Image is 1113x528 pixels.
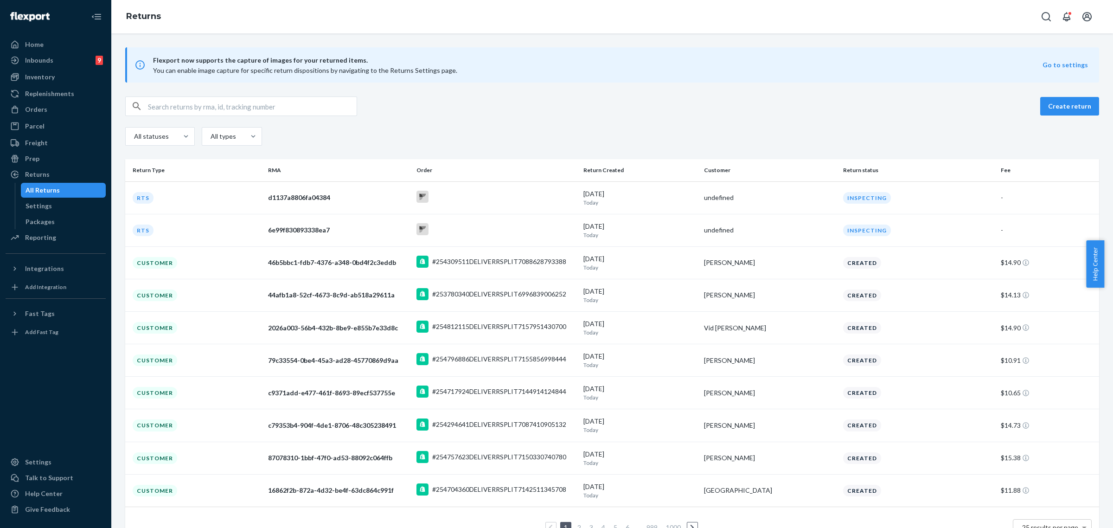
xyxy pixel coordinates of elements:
[96,56,103,65] div: 9
[843,225,891,236] div: Inspecting
[268,356,409,365] div: 79c33554-0be4-45a3-ad28-45770869d9aa
[583,328,697,336] p: Today
[843,485,881,496] div: Created
[133,452,177,464] div: Customer
[432,290,566,299] div: #253780340DELIVERRSPLIT6996839006252
[704,356,836,365] div: [PERSON_NAME]
[583,254,697,271] div: [DATE]
[700,159,839,181] th: Customer
[997,312,1099,344] td: $14.90
[133,290,177,301] div: Customer
[6,53,106,68] a: Inbounds9
[6,325,106,340] a: Add Fast Tag
[133,485,177,496] div: Customer
[583,296,697,304] p: Today
[25,283,66,291] div: Add Integration
[25,105,47,114] div: Orders
[268,290,409,300] div: 44afb1a8-52cf-4673-8c9d-ab518a29611a
[87,7,106,26] button: Close Navigation
[704,486,836,495] div: [GEOGRAPHIC_DATA]
[6,135,106,150] a: Freight
[997,474,1099,507] td: $11.88
[432,387,566,396] div: #254717924DELIVERRSPLIT7144914124844
[432,322,566,331] div: #254812115DELIVERRSPLIT7157951430700
[1086,240,1104,288] button: Help Center
[1043,60,1088,70] button: Go to settings
[583,231,697,239] p: Today
[704,388,836,398] div: [PERSON_NAME]
[583,361,697,369] p: Today
[25,56,53,65] div: Inbounds
[211,132,235,141] div: All types
[6,261,106,276] button: Integrations
[25,328,58,336] div: Add Fast Tag
[25,89,74,98] div: Replenishments
[25,154,39,163] div: Prep
[153,66,457,74] span: You can enable image capture for specific return dispositions by navigating to the Returns Settin...
[583,352,697,369] div: [DATE]
[148,97,357,116] input: Search returns by rma, id, tracking number
[133,354,177,366] div: Customer
[843,419,881,431] div: Created
[153,55,1043,66] span: Flexport now supports the capture of images for your returned items.
[997,377,1099,409] td: $10.65
[268,388,409,398] div: c9371add-e477-461f-8693-89ecf537755e
[119,3,168,30] ol: breadcrumbs
[843,257,881,269] div: Created
[432,485,566,494] div: #254704360DELIVERRSPLIT7142511345708
[133,387,177,399] div: Customer
[704,290,836,300] div: [PERSON_NAME]
[583,393,697,401] p: Today
[583,450,697,467] div: [DATE]
[133,257,177,269] div: Customer
[1001,193,1092,202] div: -
[1057,7,1076,26] button: Open notifications
[580,159,700,181] th: Return Created
[432,257,566,266] div: #254309511DELIVERRSPLIT7088628793388
[1037,7,1055,26] button: Open Search Box
[6,151,106,166] a: Prep
[268,453,409,463] div: 87078310-1bbf-47f0-ad53-88092c064ffb
[268,421,409,430] div: c79353b4-904f-4de1-8706-48c305238491
[432,354,566,364] div: #254796886DELIVERRSPLIT7155856998444
[997,279,1099,311] td: $14.13
[997,246,1099,279] td: $14.90
[268,193,409,202] div: d1137a8806fa04384
[6,102,106,117] a: Orders
[25,489,63,498] div: Help Center
[21,214,106,229] a: Packages
[6,230,106,245] a: Reporting
[6,70,106,84] a: Inventory
[704,421,836,430] div: [PERSON_NAME]
[583,491,697,499] p: Today
[583,264,697,271] p: Today
[268,258,409,267] div: 46b5bbc1-fdb7-4376-a348-0bd4f2c3eddb
[25,309,55,318] div: Fast Tags
[583,417,697,434] div: [DATE]
[25,122,45,131] div: Parcel
[843,452,881,464] div: Created
[6,280,106,295] a: Add Integration
[25,505,70,514] div: Give Feedback
[432,420,566,429] div: #254294641DELIVERRSPLIT7087410905132
[997,442,1099,474] td: $15.38
[6,86,106,101] a: Replenishments
[583,189,697,206] div: [DATE]
[843,322,881,334] div: Created
[133,419,177,431] div: Customer
[268,225,409,235] div: 6e99f830893338ea7
[25,40,44,49] div: Home
[25,264,64,273] div: Integrations
[1078,7,1096,26] button: Open account menu
[583,319,697,336] div: [DATE]
[6,486,106,501] a: Help Center
[133,322,177,334] div: Customer
[704,225,836,235] div: undefined
[25,473,73,483] div: Talk to Support
[133,192,154,204] div: RTS
[997,409,1099,442] td: $14.73
[133,225,154,236] div: RTS
[264,159,413,181] th: RMA
[25,457,51,467] div: Settings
